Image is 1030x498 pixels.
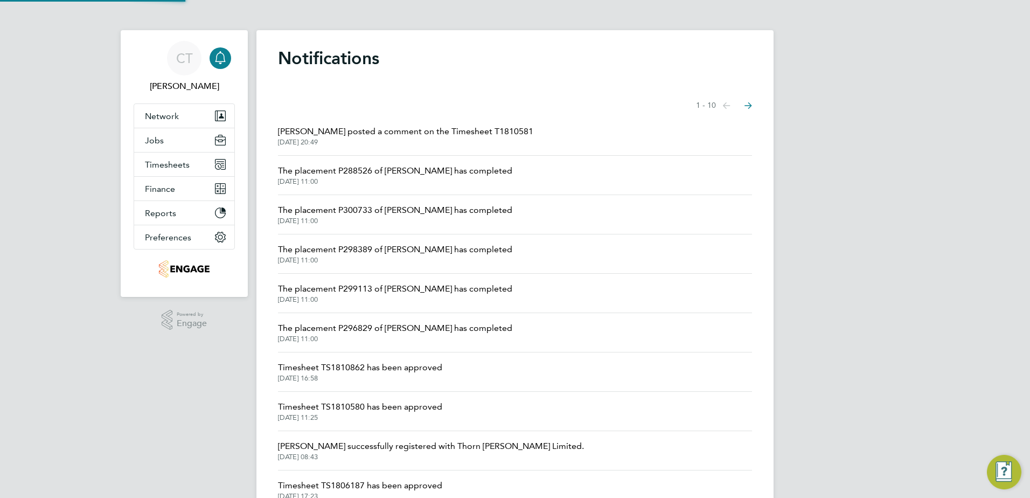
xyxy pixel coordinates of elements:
span: [DATE] 11:25 [278,413,442,422]
span: CT [176,51,193,65]
span: Timesheets [145,160,190,170]
span: 1 - 10 [696,100,716,111]
a: The placement P298389 of [PERSON_NAME] has completed[DATE] 11:00 [278,243,512,265]
span: [DATE] 11:00 [278,295,512,304]
span: Preferences [145,232,191,243]
span: [DATE] 11:00 [278,217,512,225]
span: [DATE] 16:58 [278,374,442,383]
a: The placement P299113 of [PERSON_NAME] has completed[DATE] 11:00 [278,282,512,304]
span: [PERSON_NAME] successfully registered with Thorn [PERSON_NAME] Limited. [278,440,584,453]
a: Timesheet TS1810862 has been approved[DATE] 16:58 [278,361,442,383]
span: The placement P288526 of [PERSON_NAME] has completed [278,164,512,177]
span: Reports [145,208,176,218]
a: [PERSON_NAME] successfully registered with Thorn [PERSON_NAME] Limited.[DATE] 08:43 [278,440,584,461]
span: [DATE] 08:43 [278,453,584,461]
span: [DATE] 11:00 [278,256,512,265]
span: The placement P299113 of [PERSON_NAME] has completed [278,282,512,295]
nav: Main navigation [121,30,248,297]
a: [PERSON_NAME] posted a comment on the Timesheet T1810581[DATE] 20:49 [278,125,533,147]
button: Jobs [134,128,234,152]
button: Preferences [134,225,234,249]
h1: Notifications [278,47,752,69]
a: The placement P300733 of [PERSON_NAME] has completed[DATE] 11:00 [278,204,512,225]
span: Jobs [145,135,164,146]
span: [DATE] 20:49 [278,138,533,147]
a: Go to home page [134,260,235,278]
a: The placement P288526 of [PERSON_NAME] has completed[DATE] 11:00 [278,164,512,186]
a: CT[PERSON_NAME] [134,41,235,93]
span: Finance [145,184,175,194]
a: Timesheet TS1810580 has been approved[DATE] 11:25 [278,400,442,422]
span: Engage [177,319,207,328]
span: Timesheet TS1810580 has been approved [278,400,442,413]
span: The placement P296829 of [PERSON_NAME] has completed [278,322,512,335]
button: Network [134,104,234,128]
span: [DATE] 11:00 [278,177,512,186]
a: Powered byEngage [162,310,207,330]
span: The placement P300733 of [PERSON_NAME] has completed [278,204,512,217]
span: The placement P298389 of [PERSON_NAME] has completed [278,243,512,256]
button: Engage Resource Center [987,455,1021,489]
button: Finance [134,177,234,200]
span: [PERSON_NAME] posted a comment on the Timesheet T1810581 [278,125,533,138]
span: Timesheet TS1806187 has been approved [278,479,442,492]
span: Chloe Taquin [134,80,235,93]
span: [DATE] 11:00 [278,335,512,343]
span: Network [145,111,179,121]
button: Reports [134,201,234,225]
button: Timesheets [134,153,234,176]
img: thornbaker-logo-retina.png [159,260,209,278]
span: Powered by [177,310,207,319]
span: Timesheet TS1810862 has been approved [278,361,442,374]
a: The placement P296829 of [PERSON_NAME] has completed[DATE] 11:00 [278,322,512,343]
nav: Select page of notifications list [696,95,752,116]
